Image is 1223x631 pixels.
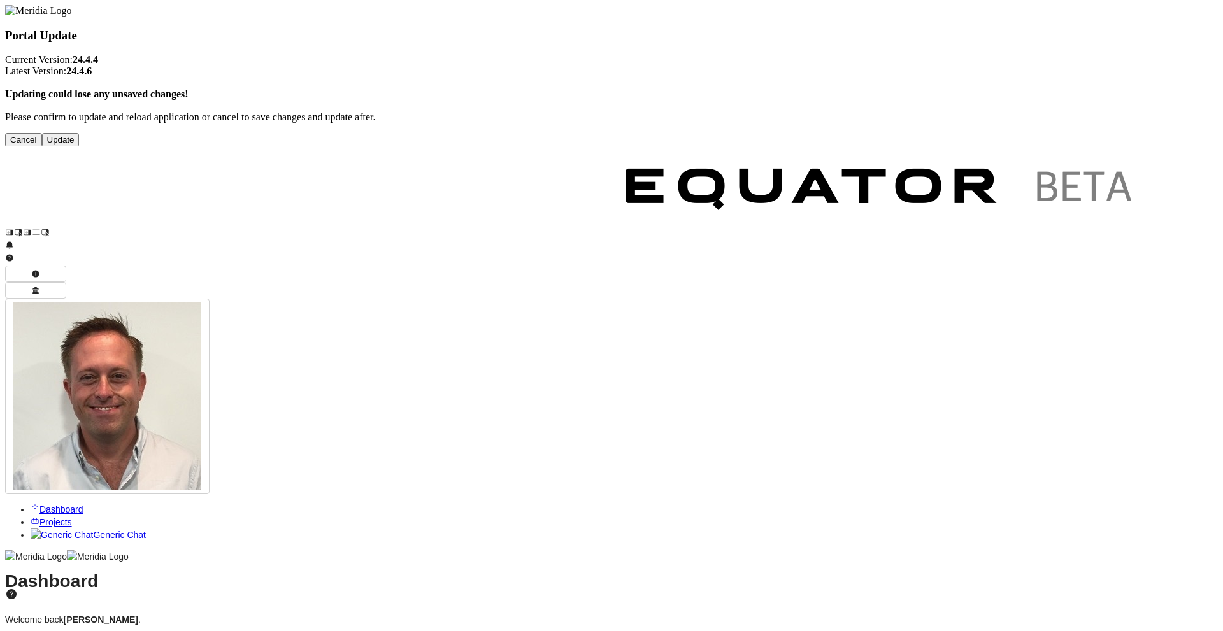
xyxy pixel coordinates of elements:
img: Customer Logo [50,146,604,237]
img: Customer Logo [604,146,1158,237]
a: Projects [31,517,72,527]
img: Meridia Logo [67,550,129,563]
a: Dashboard [31,504,83,514]
p: Current Version: Latest Version: Please confirm to update and reload application or cancel to sav... [5,54,1218,123]
h3: Portal Update [5,29,1218,43]
strong: 24.4.4 [73,54,98,65]
strong: 24.4.6 [66,66,92,76]
p: Welcome back . [5,613,1218,626]
strong: Updating could lose any unsaved changes! [5,89,189,99]
strong: [PERSON_NAME] [64,614,138,625]
img: Profile Icon [13,302,201,490]
img: Generic Chat [31,528,93,541]
span: Generic Chat [93,530,145,540]
h1: Dashboard [5,575,1218,601]
span: Projects [39,517,72,527]
button: Cancel [5,133,42,146]
span: Dashboard [39,504,83,514]
a: Generic ChatGeneric Chat [31,530,146,540]
img: Meridia Logo [5,550,67,563]
button: Update [42,133,80,146]
img: Meridia Logo [5,5,71,17]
